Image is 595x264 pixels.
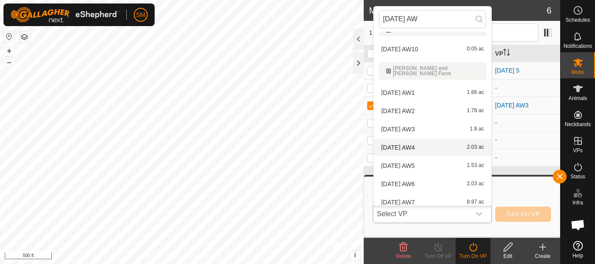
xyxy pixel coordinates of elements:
span: [DATE] AW6 [381,181,415,187]
li: 2025-09-05 AW2 [374,102,491,120]
span: 0.05 ac [467,46,484,52]
li: 2025-09-05 AW4 [374,139,491,156]
button: i [350,251,360,260]
input: Search [379,10,486,28]
th: VP [492,45,560,62]
div: Edit [490,252,525,260]
span: 1.53 ac [467,163,484,169]
span: [DATE] AW4 [381,144,415,150]
li: 2025-09-05 AW5 [374,157,491,174]
button: Map Layers [19,32,30,42]
li: 2025-09-05 AW1 [374,84,491,101]
div: RMLA Paddock 5 [386,27,479,33]
button: + [4,46,14,56]
span: [DATE] AW7 [381,199,415,205]
span: 6 [547,4,551,17]
a: Open chat [565,212,591,238]
h2: Mobs [369,5,547,16]
span: 1.78 ac [467,108,484,114]
span: VPs [573,148,582,153]
span: Status [570,174,585,179]
span: Help [572,253,583,258]
span: [DATE] AW3 [381,126,415,132]
li: 2025-09-05 AW6 [374,175,491,193]
span: [DATE] AW10 [381,46,418,52]
li: 2025-09-05 AW10 [374,40,491,58]
a: [DATE] 5 [495,67,520,74]
a: Contact Us [190,253,216,261]
span: i [354,251,356,259]
span: 2.03 ac [467,144,484,150]
span: Mobs [571,70,584,75]
span: 8.97 ac [467,199,484,205]
div: dropdown trigger [470,205,488,223]
td: - [492,131,560,149]
span: Turn On VP [506,211,540,217]
span: Notifications [564,43,592,49]
span: 1.66 ac [467,90,484,96]
span: Animals [568,96,587,101]
span: 2.03 ac [467,181,484,187]
div: Turn Off VP [421,252,456,260]
span: 1.9 ac [470,126,484,132]
span: Select VP [373,205,470,223]
span: Delete [396,253,411,259]
span: Neckbands [565,122,591,127]
span: [DATE] AW2 [381,108,415,114]
a: Help [561,237,595,262]
span: 1 selected [369,28,433,37]
img: Gallagher Logo [10,7,119,23]
span: SM [136,10,145,20]
button: Turn On VP [495,207,551,222]
span: Schedules [565,17,590,23]
td: - [492,79,560,97]
span: Infra [572,200,583,205]
div: Create [525,252,560,260]
span: [DATE] AW1 [381,90,415,96]
div: Turn On VP [456,252,490,260]
button: Reset Map [4,31,14,42]
a: [DATE] AW3 [495,102,529,109]
li: 2025-09-05 AW7 [374,194,491,211]
button: – [4,57,14,67]
td: - [492,114,560,131]
div: [PERSON_NAME] and [PERSON_NAME] Farm [386,66,479,76]
li: 2025-09-05 AW3 [374,120,491,138]
span: [DATE] AW5 [381,163,415,169]
td: - [492,149,560,166]
p-sorticon: Activate to sort [503,50,510,57]
a: Privacy Policy [148,253,180,261]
